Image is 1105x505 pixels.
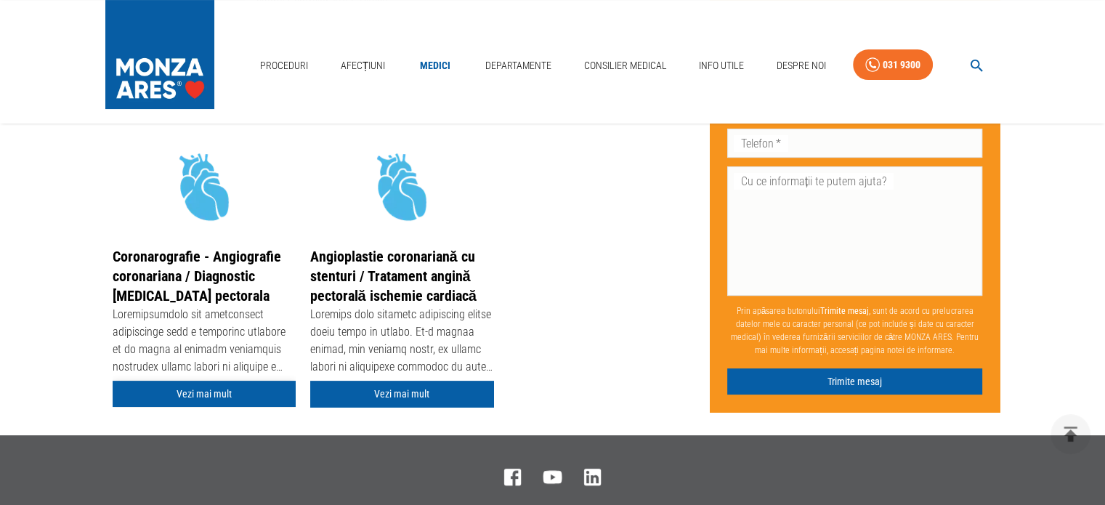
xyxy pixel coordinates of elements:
[412,51,458,81] a: Medici
[479,51,557,81] a: Departamente
[310,248,477,304] a: Angioplastie coronariană cu stenturi / Tratament angină pectorală ischemie cardiacă
[335,51,392,81] a: Afecțiuni
[254,51,314,81] a: Proceduri
[820,306,869,316] b: Trimite mesaj
[1051,414,1090,454] button: delete
[310,381,493,408] a: Vezi mai mult
[727,368,983,395] button: Trimite mesaj
[883,56,920,74] div: 031 9300
[693,51,750,81] a: Info Utile
[310,306,493,379] div: Loremips dolo sitametc adipiscing elitse doeiu tempo in utlabo. Et-d magnaa enimad, min veniamq n...
[853,49,933,81] a: 031 9300
[113,306,296,379] div: Loremipsumdolo sit ametconsect adipiscinge sedd e temporinc utlabore et do magna al enimadm venia...
[113,381,296,408] a: Vezi mai mult
[771,51,832,81] a: Despre Noi
[113,248,281,304] a: Coronarografie - Angiografie coronariana / Diagnostic [MEDICAL_DATA] pectorala
[727,299,983,363] p: Prin apăsarea butonului , sunt de acord cu prelucrarea datelor mele cu caracter personal (ce pot ...
[578,51,672,81] a: Consilier Medical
